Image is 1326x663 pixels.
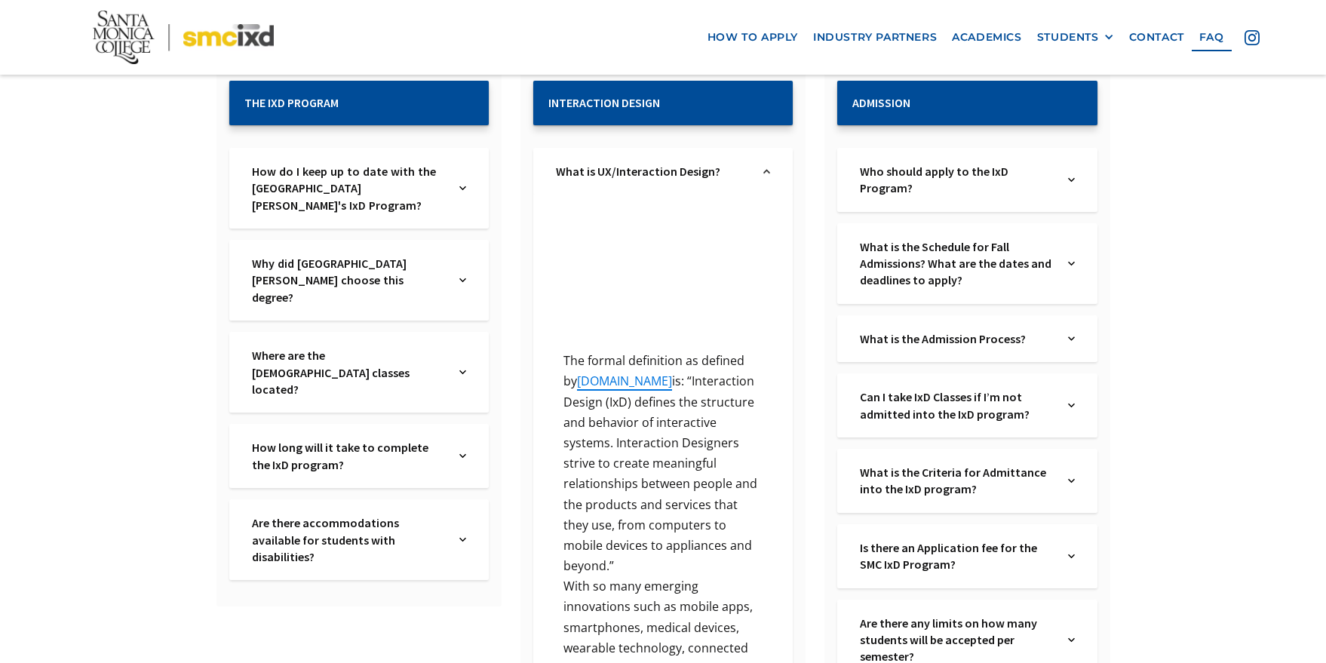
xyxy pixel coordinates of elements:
a: What is UX/Interaction Design? [556,163,749,180]
a: Are there accommodations available for students with disabilities? [252,514,445,565]
a: how to apply [700,23,806,51]
img: Santa Monica College - SMC IxD logo [93,11,274,63]
a: Where are the [DEMOGRAPHIC_DATA] classes located? [252,347,445,397]
a: What is the Admission Process? [860,330,1053,347]
h2: The IxD Program [244,96,474,110]
a: industry partners [806,23,944,51]
a: contact [1122,23,1192,51]
h2: Interaction Design [548,96,778,110]
a: [DOMAIN_NAME] [577,373,672,391]
a: Who should apply to the IxD Program? [860,163,1053,197]
a: Why did [GEOGRAPHIC_DATA][PERSON_NAME] choose this degree? [252,255,445,305]
a: What is the Schedule for Fall Admissions? What are the dates and deadlines to apply? [860,238,1053,289]
a: Academics [944,23,1029,51]
p: ‍ [556,330,770,351]
p: The formal definition as defined by is: “Interaction Design (IxD) defines the structure and behav... [556,351,770,576]
div: STUDENTS [1037,31,1099,44]
a: Can I take IxD Classes if I’m not admitted into the IxD program? [860,388,1053,422]
div: STUDENTS [1037,31,1114,44]
a: Is there an Application fee for the SMC IxD Program? [860,539,1053,573]
a: What is the Criteria for Admittance into the IxD program? [860,464,1053,498]
a: How do I keep up to date with the [GEOGRAPHIC_DATA][PERSON_NAME]'s IxD Program? [252,163,445,213]
a: faq [1192,23,1232,51]
img: icon - instagram [1245,30,1260,45]
a: How long will it take to complete the IxD program? [252,439,445,473]
h2: Admission [852,96,1082,110]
